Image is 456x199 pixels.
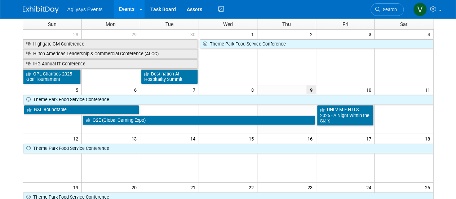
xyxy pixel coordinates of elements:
[413,3,427,16] img: Vaitiare Munoz
[48,21,57,27] span: Sun
[141,69,198,84] a: Destination AI Hospitality Summit
[106,21,116,27] span: Mon
[72,30,81,39] span: 28
[131,30,140,39] span: 29
[427,30,433,39] span: 4
[23,69,81,84] a: OPL Charities 2025 Golf Tournament
[23,59,198,69] a: IHG Annual IT Conference
[72,134,81,143] span: 12
[200,39,433,49] a: Theme Park Food Service Conference
[190,30,199,39] span: 30
[248,134,257,143] span: 15
[72,183,81,192] span: 19
[365,85,374,94] span: 10
[251,85,257,94] span: 8
[282,21,291,27] span: Thu
[424,134,433,143] span: 18
[192,85,199,94] span: 7
[317,105,374,126] a: UNLV M.E.N.U.S. 2025 - A Night Within the Stars
[131,183,140,192] span: 20
[424,85,433,94] span: 11
[24,105,140,114] a: G&L Roundtable
[365,183,374,192] span: 24
[23,144,433,153] a: Theme Park Food Service Conference
[307,183,316,192] span: 23
[190,183,199,192] span: 21
[131,134,140,143] span: 13
[165,21,173,27] span: Tue
[380,7,397,12] span: Search
[67,7,103,12] span: Agilysys Events
[133,85,140,94] span: 6
[251,30,257,39] span: 1
[342,21,348,27] span: Fri
[223,21,233,27] span: Wed
[23,6,59,13] img: ExhibitDay
[365,134,374,143] span: 17
[371,3,404,16] a: Search
[309,30,316,39] span: 2
[23,95,433,104] a: Theme Park Food Service Conference
[75,85,81,94] span: 5
[368,30,374,39] span: 3
[248,183,257,192] span: 22
[306,85,316,94] span: 9
[400,21,408,27] span: Sat
[23,39,198,49] a: Highgate GM Conference
[307,134,316,143] span: 16
[23,49,198,59] a: Hilton Americas Leadership & Commercial Conference (ALCC)
[83,116,315,125] a: G2E (Global Gaming Expo)
[424,183,433,192] span: 25
[190,134,199,143] span: 14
